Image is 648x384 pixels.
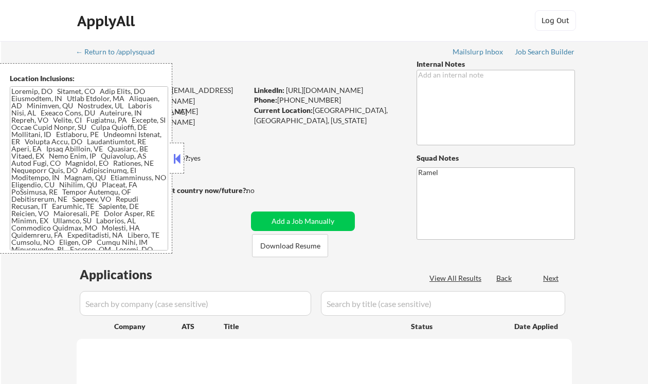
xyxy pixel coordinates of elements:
[252,234,328,257] button: Download Resume
[254,106,313,114] strong: Current Location:
[77,12,138,30] div: ApplyAll
[246,185,276,196] div: no
[453,48,504,58] a: Mailslurp Inbox
[254,86,284,94] strong: LinkedIn:
[535,10,576,31] button: Log Out
[543,273,560,283] div: Next
[515,48,575,55] div: Job Search Builder
[10,73,168,84] div: Location Inclusions:
[453,48,504,55] div: Mailslurp Inbox
[417,153,575,163] div: Squad Notes
[254,95,400,105] div: [PHONE_NUMBER]
[411,317,499,335] div: Status
[417,59,575,69] div: Internal Notes
[224,321,401,332] div: Title
[182,321,224,332] div: ATS
[515,48,575,58] a: Job Search Builder
[254,105,400,125] div: [GEOGRAPHIC_DATA], [GEOGRAPHIC_DATA], [US_STATE]
[286,86,363,94] a: [URL][DOMAIN_NAME]
[254,95,277,104] strong: Phone:
[76,48,165,58] a: ← Return to /applysquad
[80,291,311,316] input: Search by company (case sensitive)
[496,273,513,283] div: Back
[251,212,355,231] button: Add a Job Manually
[321,291,565,316] input: Search by title (case sensitive)
[429,273,484,283] div: View All Results
[514,321,560,332] div: Date Applied
[76,48,165,55] div: ← Return to /applysquad
[114,321,182,332] div: Company
[80,268,182,281] div: Applications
